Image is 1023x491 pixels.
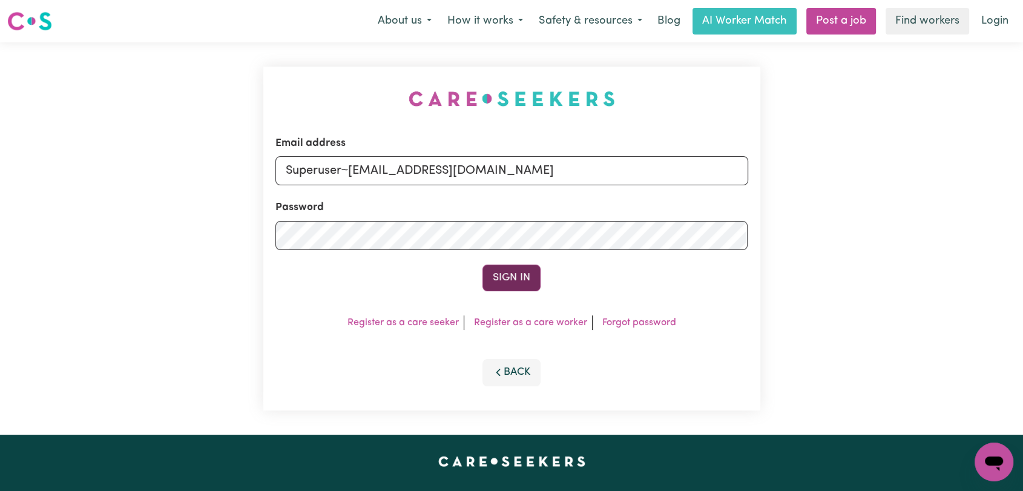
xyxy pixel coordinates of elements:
a: Forgot password [602,318,676,328]
button: About us [370,8,439,34]
button: How it works [439,8,531,34]
a: Register as a care worker [474,318,587,328]
a: Careseekers home page [438,456,585,466]
button: Back [482,359,541,386]
label: Email address [275,136,346,151]
a: Blog [650,8,688,35]
button: Sign In [482,265,541,291]
label: Password [275,200,324,216]
a: Register as a care seeker [347,318,459,328]
a: AI Worker Match [692,8,797,35]
img: Careseekers logo [7,10,52,32]
input: Email address [275,156,748,185]
button: Safety & resources [531,8,650,34]
a: Post a job [806,8,876,35]
iframe: Button to launch messaging window [975,443,1013,481]
a: Login [974,8,1016,35]
a: Find workers [886,8,969,35]
a: Careseekers logo [7,7,52,35]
